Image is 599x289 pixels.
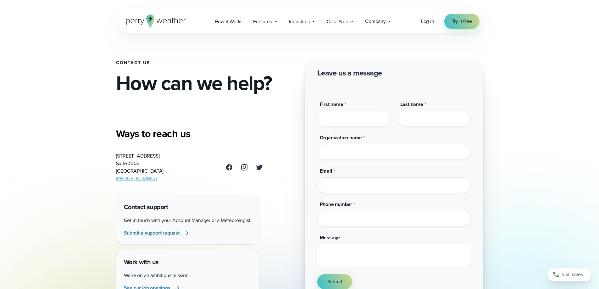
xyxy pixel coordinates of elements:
[421,18,434,25] a: Log in
[320,201,352,208] span: Phone number
[320,101,343,108] span: First name
[289,18,310,25] span: Industries
[562,271,583,278] span: Call sales
[116,127,263,140] h3: Ways to reach us
[209,15,248,28] a: How it Works
[400,101,423,108] span: Last name
[116,60,295,65] h1: Contact Us
[116,73,295,93] h2: How can we help?
[327,278,342,286] span: Submit
[215,18,243,25] span: How it Works
[320,167,332,175] span: Email
[327,18,355,25] span: Case Studies
[452,18,472,25] span: Try it free
[321,15,360,28] a: Case Studies
[253,18,272,25] span: Features
[116,175,157,182] a: [PHONE_NUMBER]
[320,134,362,141] span: Organization name
[124,229,180,237] span: Submit a support request
[124,229,190,237] a: Submit a support request
[116,152,164,182] address: [STREET_ADDRESS] Suite #202 [GEOGRAPHIC_DATA]
[444,14,480,29] a: Try it free
[320,234,340,241] span: Message
[547,268,591,281] a: Call sales
[124,217,252,224] p: Get in touch with your Account Manager or a Meteorologist.
[124,258,252,267] h4: Work with us
[317,68,382,78] h2: Leave us a message
[365,18,386,25] span: Company
[124,203,252,212] h4: Contact support
[124,272,252,279] p: We’re on an ambitious mission.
